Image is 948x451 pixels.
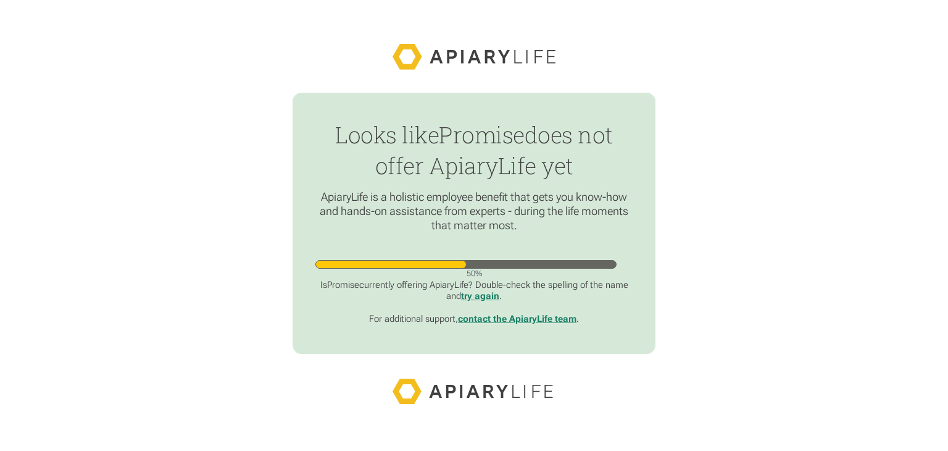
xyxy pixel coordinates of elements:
[315,279,633,302] p: Is currently offering ApiaryLife? Double-check the spelling of the name and .
[315,190,633,233] p: ApiaryLife is a holistic employee benefit that gets you know-how and hands-on assistance from exp...
[461,290,499,301] a: try again
[315,120,633,181] h1: Looks like does not offer ApiaryLife yet
[315,269,633,279] div: 50%
[327,279,359,290] span: Promise
[458,313,576,324] a: contact the ApiaryLife team
[439,120,525,150] span: Promise
[315,313,633,324] p: For additional support, .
